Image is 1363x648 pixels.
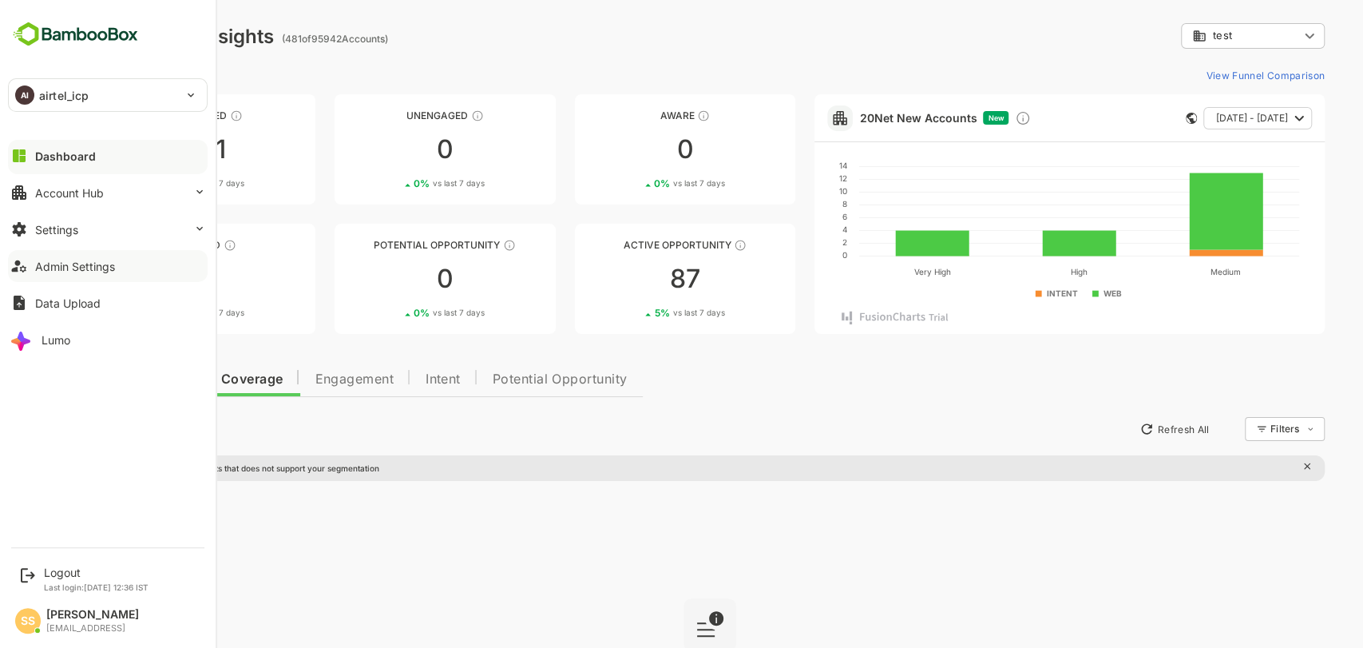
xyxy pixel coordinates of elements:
[259,373,338,386] span: Engagement
[168,239,180,252] div: These accounts are warm, further nurturing would qualify them to MQAs
[38,25,218,48] div: Dashboard Insights
[174,109,187,122] div: These accounts have not been engaged with for a defined time period
[377,307,429,319] span: vs last 7 days
[678,239,691,252] div: These accounts have open opportunities which might be at any of the Sales Stages
[279,266,500,292] div: 0
[1076,416,1160,442] button: Refresh All
[786,212,791,221] text: 6
[519,266,740,292] div: 87
[279,224,500,334] a: Potential OpportunityThese accounts are MQAs and can be passed on to Inside Sales00%vs last 7 days
[279,239,500,251] div: Potential Opportunity
[42,333,70,347] div: Lumo
[783,161,791,170] text: 14
[54,373,227,386] span: Data Quality and Coverage
[8,177,208,209] button: Account Hub
[35,296,101,310] div: Data Upload
[519,137,740,162] div: 0
[117,307,188,319] div: 0 %
[35,186,104,200] div: Account Hub
[437,373,572,386] span: Potential Opportunity
[69,463,323,473] p: There are global insights that does not support your segmentation
[1213,415,1269,443] div: Filters
[858,267,895,277] text: Very High
[786,250,791,260] text: 0
[786,237,791,247] text: 2
[519,239,740,251] div: Active Opportunity
[8,250,208,282] button: Admin Settings
[38,266,260,292] div: 0
[1136,29,1243,43] div: test
[932,113,948,122] span: New
[1147,107,1256,129] button: [DATE] - [DATE]
[1160,108,1232,129] span: [DATE] - [DATE]
[279,94,500,205] a: UnengagedThese accounts have not shown enough engagement and need nurturing00%vs last 7 days
[783,173,791,183] text: 12
[279,109,500,121] div: Unengaged
[370,373,405,386] span: Intent
[35,260,115,273] div: Admin Settings
[519,109,740,121] div: Aware
[641,109,654,122] div: These accounts have just entered the buying cycle and need further nurturing
[786,199,791,209] text: 8
[1214,423,1243,435] div: Filters
[226,33,332,45] ag: ( 481 of 95942 Accounts)
[8,19,143,50] img: BambooboxFullLogoMark.5f36c76dfaba33ec1ec1367b70bb1252.svg
[38,224,260,334] a: EngagedThese accounts are warm, further nurturing would qualify them to MQAs00%vs last 7 days
[519,224,740,334] a: Active OpportunityThese accounts have open opportunities which might be at any of the Sales Stage...
[279,137,500,162] div: 0
[8,287,208,319] button: Data Upload
[1155,267,1186,276] text: Medium
[783,186,791,196] text: 10
[8,213,208,245] button: Settings
[38,415,155,443] button: New Insights
[9,79,207,111] div: AIairtel_icp
[38,109,260,121] div: Unreached
[358,177,429,189] div: 0 %
[46,623,139,634] div: [EMAIL_ADDRESS]
[959,110,975,126] div: Discover new ICP-fit accounts showing engagement — via intent surges, anonymous website visits, L...
[137,177,188,189] span: vs last 7 days
[1143,62,1269,88] button: View Funnel Comparison
[1015,267,1032,277] text: High
[617,177,669,189] span: vs last 7 days
[8,324,208,356] button: Lumo
[598,307,668,319] div: 5 %
[15,608,41,634] div: SS
[519,94,740,205] a: AwareThese accounts have just entered the buying cycle and need further nurturing00%vs last 7 days
[447,239,460,252] div: These accounts are MQAs and can be passed on to Inside Sales
[38,94,260,205] a: UnreachedThese accounts have not been engaged with for a defined time period3917%vs last 7 days
[358,307,429,319] div: 0 %
[38,137,260,162] div: 391
[35,149,96,163] div: Dashboard
[786,225,791,234] text: 4
[15,85,34,105] div: AI
[39,87,89,104] p: airtel_icp
[38,239,260,251] div: Engaged
[46,608,139,622] div: [PERSON_NAME]
[118,177,188,189] div: 7 %
[44,582,149,592] p: Last login: [DATE] 12:36 IST
[415,109,428,122] div: These accounts have not shown enough engagement and need nurturing
[616,307,668,319] span: vs last 7 days
[1157,30,1176,42] span: test
[44,566,149,579] div: Logout
[1125,21,1269,52] div: test
[598,177,669,189] div: 0 %
[377,177,429,189] span: vs last 7 days
[35,223,78,237] div: Settings
[8,140,208,172] button: Dashboard
[803,111,921,125] a: 20Net New Accounts
[137,307,188,319] span: vs last 7 days
[1130,113,1141,124] div: This card does not support filter and segments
